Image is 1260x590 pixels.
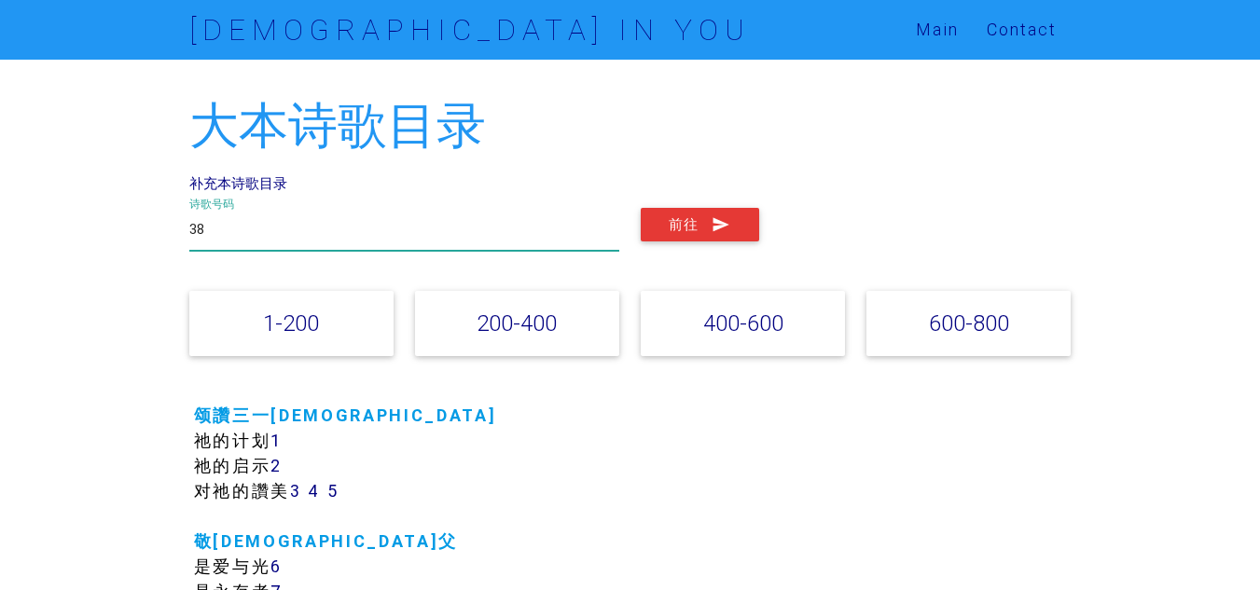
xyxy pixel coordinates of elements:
iframe: Chat [1181,506,1246,576]
a: 1 [270,430,283,451]
a: 600-800 [929,309,1009,336]
a: 1-200 [263,309,319,336]
a: 5 [327,480,339,501]
h2: 大本诗歌目录 [189,99,1072,154]
a: 6 [270,556,283,577]
a: 敬[DEMOGRAPHIC_DATA]父 [194,530,458,552]
a: 补充本诗歌目录 [189,174,287,192]
label: 诗歌号码 [189,196,234,213]
button: 前往 [641,208,759,241]
a: 4 [308,480,321,501]
a: 3 [290,480,302,501]
a: 2 [270,455,283,476]
a: 200-400 [477,309,557,336]
a: 400-600 [703,309,783,336]
a: 颂讚三一[DEMOGRAPHIC_DATA] [194,405,497,426]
